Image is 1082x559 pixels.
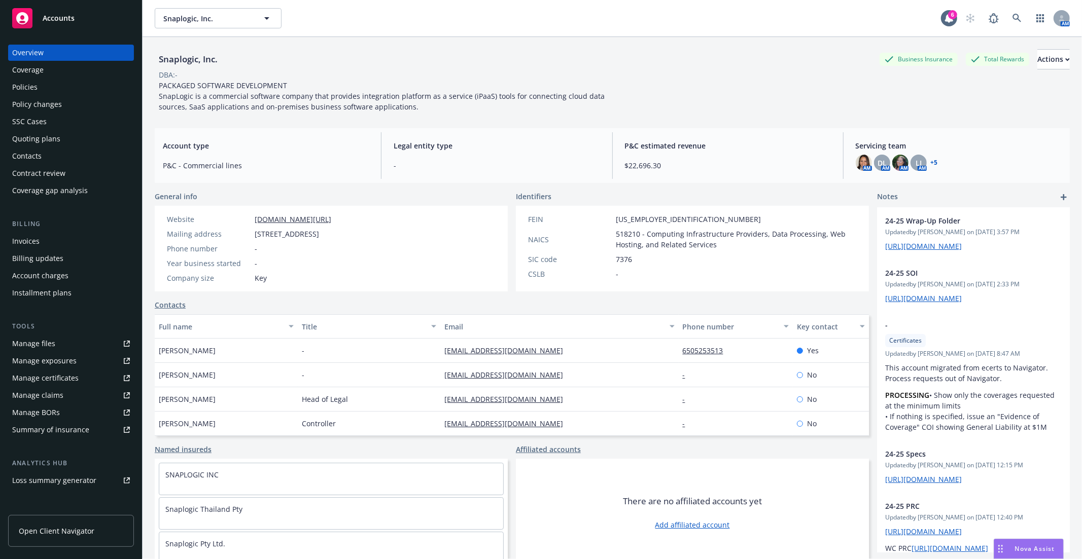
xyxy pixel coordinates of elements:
[444,370,571,380] a: [EMAIL_ADDRESS][DOMAIN_NAME]
[885,474,962,484] a: [URL][DOMAIN_NAME]
[165,539,225,548] a: Snaplogic Pty Ltd.
[255,258,257,269] span: -
[444,346,571,355] a: [EMAIL_ADDRESS][DOMAIN_NAME]
[394,160,600,171] span: -
[807,394,817,404] span: No
[885,513,1062,522] span: Updated by [PERSON_NAME] on [DATE] 12:40 PM
[625,140,831,151] span: P&C estimated revenue
[877,259,1070,312] div: 24-25 SOIUpdatedby [PERSON_NAME] on [DATE] 2:33 PM[URL][DOMAIN_NAME]
[878,158,887,168] span: DL
[159,69,178,80] div: DBA: -
[8,165,134,181] a: Contract review
[8,268,134,284] a: Account charges
[994,539,1064,559] button: Nova Assist
[159,418,216,429] span: [PERSON_NAME]
[1037,50,1070,69] div: Actions
[12,148,42,164] div: Contacts
[12,370,79,386] div: Manage certificates
[12,165,65,181] div: Contract review
[255,273,267,283] span: Key
[8,422,134,438] a: Summary of insurance
[885,293,962,303] a: [URL][DOMAIN_NAME]
[683,321,778,332] div: Phone number
[683,419,693,428] a: -
[885,349,1062,358] span: Updated by [PERSON_NAME] on [DATE] 8:47 AM
[1007,8,1027,28] a: Search
[8,472,134,489] a: Loss summary generator
[616,269,618,279] span: -
[877,312,1070,440] div: -CertificatesUpdatedby [PERSON_NAME] on [DATE] 8:47 AMThis account migrated from ecerts to Naviga...
[8,131,134,147] a: Quoting plans
[885,215,1035,226] span: 24-25 Wrap-Up Folder
[655,519,730,530] a: Add affiliated account
[8,285,134,301] a: Installment plans
[616,214,761,225] span: [US_EMPLOYER_IDENTIFICATION_NUMBER]
[159,369,216,380] span: [PERSON_NAME]
[8,45,134,61] a: Overview
[1037,49,1070,69] button: Actions
[885,362,1062,384] p: This account migrated from ecerts to Navigator. Process requests out of Navigator.
[302,394,348,404] span: Head of Legal
[8,79,134,95] a: Policies
[12,250,63,267] div: Billing updates
[167,229,251,239] div: Mailing address
[12,472,96,489] div: Loss summary generator
[889,336,922,345] span: Certificates
[683,346,731,355] a: 6505253513
[163,13,251,24] span: Snaplogic, Inc.
[807,369,817,380] span: No
[916,158,922,168] span: LI
[302,321,426,332] div: Title
[8,148,134,164] a: Contacts
[167,273,251,283] div: Company size
[8,353,134,369] span: Manage exposures
[165,504,242,514] a: Snaplogic Thailand Pty
[12,336,55,352] div: Manage files
[528,269,612,279] div: CSLB
[877,191,898,203] span: Notes
[623,495,762,507] span: There are no affiliated accounts yet
[167,214,251,225] div: Website
[1015,544,1055,553] span: Nova Assist
[931,160,938,166] a: +5
[167,258,251,269] div: Year business started
[167,243,251,254] div: Phone number
[885,501,1035,511] span: 24-25 PRC
[885,241,962,251] a: [URL][DOMAIN_NAME]
[8,114,134,130] a: SSC Cases
[885,543,1062,553] p: WC PRC
[877,440,1070,493] div: 24-25 SpecsUpdatedby [PERSON_NAME] on [DATE] 12:15 PM[URL][DOMAIN_NAME]
[8,321,134,331] div: Tools
[43,14,75,22] span: Accounts
[797,321,854,332] div: Key contact
[528,254,612,265] div: SIC code
[163,140,369,151] span: Account type
[444,394,571,404] a: [EMAIL_ADDRESS][DOMAIN_NAME]
[8,182,134,199] a: Coverage gap analysis
[885,228,1062,237] span: Updated by [PERSON_NAME] on [DATE] 3:57 PM
[155,444,212,455] a: Named insureds
[302,369,304,380] span: -
[885,449,1035,459] span: 24-25 Specs
[683,370,693,380] a: -
[807,345,819,356] span: Yes
[912,543,988,553] a: [URL][DOMAIN_NAME]
[856,140,1062,151] span: Servicing team
[19,526,94,536] span: Open Client Navigator
[8,219,134,229] div: Billing
[394,140,600,151] span: Legal entity type
[8,387,134,403] a: Manage claims
[255,214,331,224] a: [DOMAIN_NAME][URL]
[516,444,581,455] a: Affiliated accounts
[440,314,678,339] button: Email
[12,79,38,95] div: Policies
[12,96,62,113] div: Policy changes
[255,243,257,254] span: -
[302,418,336,429] span: Controller
[12,233,40,249] div: Invoices
[12,422,89,438] div: Summary of insurance
[616,254,632,265] span: 7376
[683,394,693,404] a: -
[8,4,134,32] a: Accounts
[444,419,571,428] a: [EMAIL_ADDRESS][DOMAIN_NAME]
